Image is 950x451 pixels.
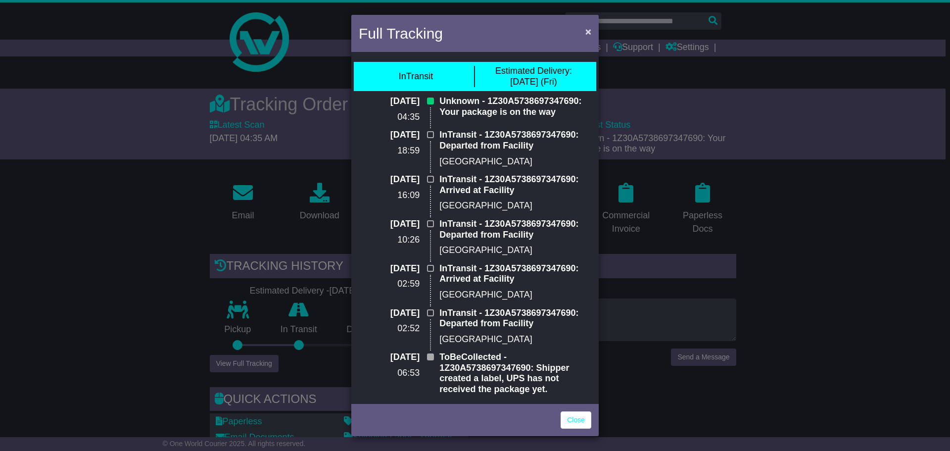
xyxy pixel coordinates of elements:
[439,334,591,345] p: [GEOGRAPHIC_DATA]
[495,66,572,87] div: [DATE] (Fri)
[439,200,591,211] p: [GEOGRAPHIC_DATA]
[359,112,420,123] p: 04:35
[359,263,420,274] p: [DATE]
[439,96,591,117] p: Unknown - 1Z30A5738697347690: Your package is on the way
[359,308,420,319] p: [DATE]
[359,190,420,201] p: 16:09
[359,130,420,141] p: [DATE]
[585,26,591,37] span: ×
[439,308,591,329] p: InTransit - 1Z30A5738697347690: Departed from Facility
[439,174,591,196] p: InTransit - 1Z30A5738697347690: Arrived at Facility
[359,146,420,156] p: 18:59
[561,411,591,429] a: Close
[359,235,420,246] p: 10:26
[399,71,433,82] div: InTransit
[439,290,591,301] p: [GEOGRAPHIC_DATA]
[359,323,420,334] p: 02:52
[495,66,572,76] span: Estimated Delivery:
[359,96,420,107] p: [DATE]
[439,263,591,285] p: InTransit - 1Z30A5738697347690: Arrived at Facility
[439,245,591,256] p: [GEOGRAPHIC_DATA]
[439,130,591,151] p: InTransit - 1Z30A5738697347690: Departed from Facility
[359,279,420,290] p: 02:59
[359,219,420,230] p: [DATE]
[580,21,596,42] button: Close
[439,352,591,395] p: ToBeCollected - 1Z30A5738697347690: Shipper created a label, UPS has not received the package yet.
[359,352,420,363] p: [DATE]
[359,174,420,185] p: [DATE]
[439,156,591,167] p: [GEOGRAPHIC_DATA]
[359,22,443,45] h4: Full Tracking
[359,368,420,379] p: 06:53
[439,219,591,240] p: InTransit - 1Z30A5738697347690: Departed from Facility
